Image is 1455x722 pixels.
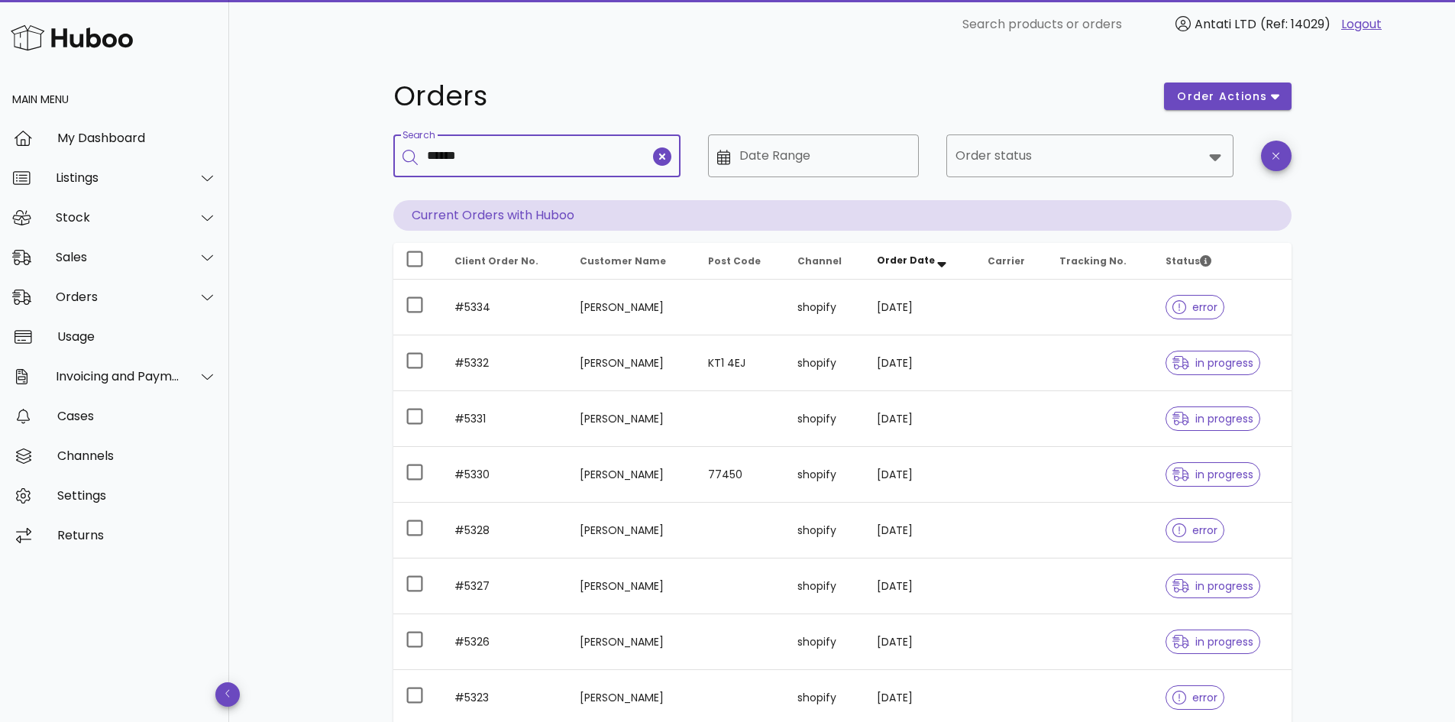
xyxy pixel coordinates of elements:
td: 77450 [696,447,785,503]
td: shopify [785,614,865,670]
span: in progress [1172,469,1253,480]
td: shopify [785,447,865,503]
td: #5331 [442,391,567,447]
div: Sales [56,250,180,264]
span: Post Code [708,254,761,267]
span: order actions [1176,89,1268,105]
th: Client Order No. [442,243,567,280]
div: Cases [57,409,217,423]
td: #5327 [442,558,567,614]
td: shopify [785,391,865,447]
div: Listings [56,170,180,185]
td: #5332 [442,335,567,391]
th: Tracking No. [1047,243,1153,280]
td: [PERSON_NAME] [567,335,696,391]
h1: Orders [393,83,1146,110]
td: [PERSON_NAME] [567,614,696,670]
td: [DATE] [865,614,976,670]
span: error [1172,692,1217,703]
label: Search [403,130,435,141]
div: Returns [57,528,217,542]
th: Carrier [975,243,1047,280]
div: Orders [56,290,180,304]
span: in progress [1172,581,1253,591]
span: (Ref: 14029) [1260,15,1331,33]
td: shopify [785,335,865,391]
td: [PERSON_NAME] [567,447,696,503]
td: #5334 [442,280,567,335]
td: [DATE] [865,558,976,614]
div: Stock [56,210,180,225]
button: clear icon [653,147,671,166]
span: in progress [1172,358,1253,368]
a: Logout [1341,15,1382,34]
div: Channels [57,448,217,463]
td: KT1 4EJ [696,335,785,391]
button: order actions [1164,83,1291,110]
span: error [1172,302,1217,312]
span: Order Date [877,254,935,267]
td: [PERSON_NAME] [567,503,696,558]
span: Status [1166,254,1211,267]
span: in progress [1172,413,1253,424]
img: Huboo Logo [11,21,133,54]
th: Order Date: Sorted descending. Activate to remove sorting. [865,243,976,280]
td: #5326 [442,614,567,670]
div: Settings [57,488,217,503]
td: [DATE] [865,447,976,503]
span: Channel [797,254,842,267]
span: error [1172,525,1217,536]
td: shopify [785,280,865,335]
td: #5328 [442,503,567,558]
td: shopify [785,558,865,614]
div: Invoicing and Payments [56,369,180,384]
div: My Dashboard [57,131,217,145]
span: Antati LTD [1195,15,1256,33]
td: [PERSON_NAME] [567,391,696,447]
span: Tracking No. [1059,254,1127,267]
th: Post Code [696,243,785,280]
td: [PERSON_NAME] [567,558,696,614]
td: [PERSON_NAME] [567,280,696,335]
td: #5330 [442,447,567,503]
div: Usage [57,329,217,344]
td: [DATE] [865,391,976,447]
td: shopify [785,503,865,558]
th: Status [1153,243,1291,280]
span: in progress [1172,636,1253,647]
td: [DATE] [865,280,976,335]
td: [DATE] [865,503,976,558]
th: Channel [785,243,865,280]
td: [DATE] [865,335,976,391]
span: Client Order No. [454,254,538,267]
span: Customer Name [580,254,666,267]
span: Carrier [988,254,1025,267]
div: Order status [946,134,1234,177]
th: Customer Name [567,243,696,280]
p: Current Orders with Huboo [393,200,1292,231]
